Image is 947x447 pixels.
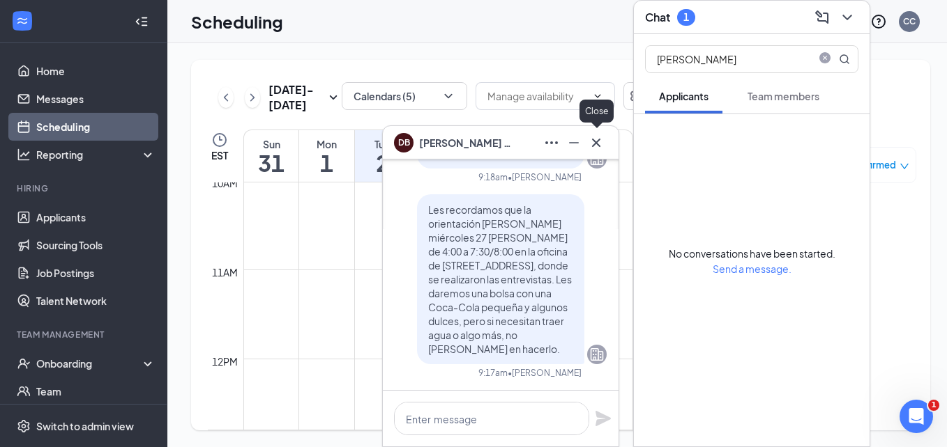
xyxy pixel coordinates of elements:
[219,89,233,106] svg: ChevronLeft
[36,113,156,141] a: Scheduling
[15,14,29,28] svg: WorkstreamLogo
[839,9,856,26] svg: ChevronDown
[508,171,582,183] span: • [PERSON_NAME]
[629,88,646,104] svg: Settings
[36,287,156,315] a: Talent Network
[487,88,586,104] input: Manage availability
[811,6,833,29] button: ComposeMessage
[836,6,858,29] button: ChevronDown
[646,46,811,72] input: Search applicant
[669,247,835,260] span: No conversations have been started.
[342,82,467,110] button: Calendars (5)ChevronDown
[191,10,283,33] h1: Scheduling
[17,356,31,370] svg: UserCheck
[36,57,156,85] a: Home
[244,137,298,151] div: Sun
[211,148,228,162] span: EST
[645,10,670,25] h3: Chat
[36,377,156,405] a: Team
[817,52,833,63] span: close-circle
[849,158,896,172] span: Confirmed
[543,134,560,151] svg: Ellipses
[36,203,156,231] a: Applicants
[218,87,234,108] button: ChevronLeft
[36,231,156,259] a: Sourcing Tools
[36,419,134,433] div: Switch to admin view
[245,89,259,106] svg: ChevronRight
[748,90,819,102] span: Team members
[817,52,833,66] span: close-circle
[36,148,156,162] div: Reporting
[566,134,582,151] svg: Minimize
[428,203,572,355] span: Les recordamos que la orientación [PERSON_NAME] miércoles 27 [PERSON_NAME] de 4:00 a 7:30/8:00 en...
[36,85,156,113] a: Messages
[209,265,241,280] div: 11am
[585,132,607,154] button: Cross
[17,419,31,433] svg: Settings
[579,100,614,123] div: Close
[299,130,354,182] a: September 1, 2025
[508,367,582,379] span: • [PERSON_NAME]
[713,262,791,275] span: Send a message.
[17,182,153,194] div: Hiring
[245,87,260,108] button: ChevronRight
[209,354,241,369] div: 12pm
[870,13,887,30] svg: QuestionInfo
[588,134,605,151] svg: Cross
[17,148,31,162] svg: Analysis
[814,9,831,26] svg: ComposeMessage
[268,82,325,113] h3: [DATE] - [DATE]
[589,346,605,363] svg: Company
[592,91,603,102] svg: ChevronDown
[17,329,153,340] div: Team Management
[839,54,850,65] svg: MagnifyingGlass
[244,151,298,175] h1: 31
[928,400,939,411] span: 1
[595,410,612,427] svg: Plane
[244,130,298,182] a: August 31, 2025
[135,15,149,29] svg: Collapse
[563,132,585,154] button: Minimize
[441,89,455,103] svg: ChevronDown
[355,151,410,175] h1: 2
[36,259,156,287] a: Job Postings
[900,162,909,171] span: down
[355,137,410,151] div: Tue
[900,400,933,433] iframe: Intercom live chat
[478,367,508,379] div: 9:17am
[299,137,354,151] div: Mon
[623,82,651,113] a: Settings
[659,90,709,102] span: Applicants
[540,132,563,154] button: Ellipses
[478,171,508,183] div: 9:18am
[683,11,689,23] div: 1
[211,132,228,148] svg: Clock
[299,151,354,175] h1: 1
[36,356,144,370] div: Onboarding
[903,15,916,27] div: CC
[209,175,241,191] div: 10am
[419,135,517,150] span: [PERSON_NAME] Banda Sierra
[623,82,651,110] button: Settings
[355,130,410,182] a: September 2, 2025
[325,89,342,106] svg: SmallChevronDown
